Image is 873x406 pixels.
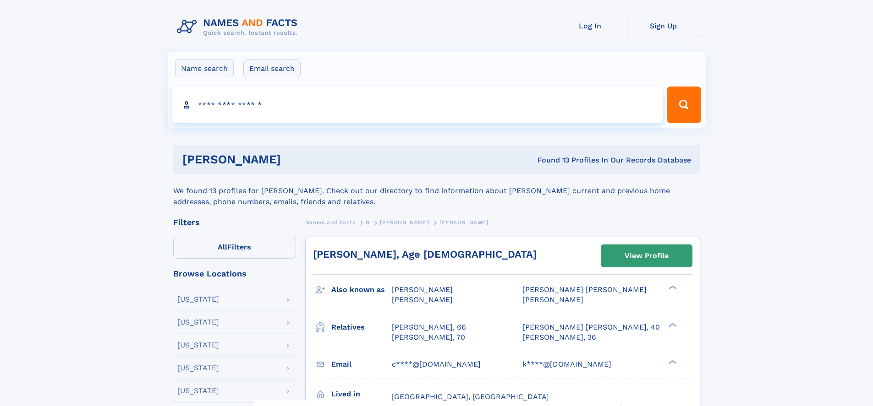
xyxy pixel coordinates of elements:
a: [PERSON_NAME], 70 [392,332,465,342]
a: B [366,217,370,228]
h3: Lived in [331,386,392,402]
a: Log In [554,15,627,37]
img: Logo Names and Facts [173,15,305,39]
span: All [218,243,227,251]
div: ❯ [666,359,677,365]
h3: Email [331,357,392,372]
span: [GEOGRAPHIC_DATA], [GEOGRAPHIC_DATA] [392,392,549,401]
span: [PERSON_NAME] [380,219,429,226]
div: We found 13 profiles for [PERSON_NAME]. Check out our directory to find information about [PERSON... [173,174,700,207]
div: [US_STATE] [177,319,219,326]
div: [US_STATE] [177,341,219,349]
a: Names and Facts [305,217,356,228]
a: [PERSON_NAME] [380,217,429,228]
div: [US_STATE] [177,387,219,395]
label: Email search [243,59,301,78]
div: ❯ [666,285,677,291]
div: Filters [173,218,296,227]
label: Name search [175,59,234,78]
div: ❯ [666,322,677,328]
button: Search Button [667,87,701,123]
div: Found 13 Profiles In Our Records Database [409,155,691,165]
span: B [366,219,370,226]
span: [PERSON_NAME] [439,219,489,226]
h3: Also known as [331,282,392,298]
a: [PERSON_NAME], 36 [522,332,596,342]
a: [PERSON_NAME], 66 [392,322,466,332]
a: [PERSON_NAME], Age [DEMOGRAPHIC_DATA] [313,249,537,260]
span: [PERSON_NAME] [392,295,453,304]
div: View Profile [625,245,669,266]
input: search input [172,87,663,123]
div: [US_STATE] [177,364,219,372]
span: [PERSON_NAME] [PERSON_NAME] [522,285,647,294]
h1: [PERSON_NAME] [182,154,409,165]
h3: Relatives [331,319,392,335]
span: [PERSON_NAME] [392,285,453,294]
a: View Profile [601,245,692,267]
div: Browse Locations [173,270,296,278]
span: [PERSON_NAME] [522,295,583,304]
label: Filters [173,237,296,259]
a: [PERSON_NAME] [PERSON_NAME], 40 [522,322,660,332]
div: [US_STATE] [177,296,219,303]
a: Sign Up [627,15,700,37]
